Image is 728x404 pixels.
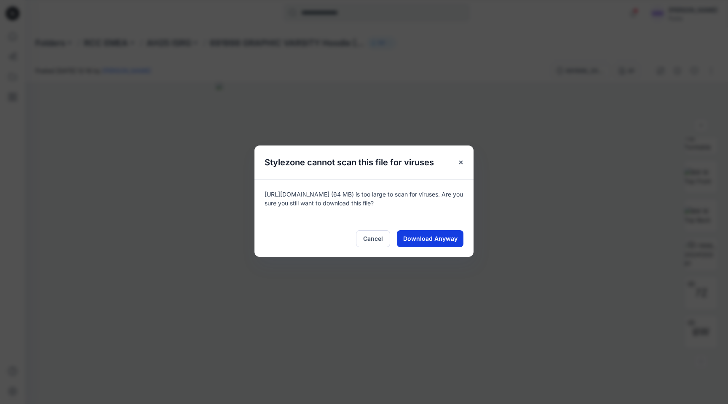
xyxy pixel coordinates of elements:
div: [URL][DOMAIN_NAME] (64 MB) is too large to scan for viruses. Are you sure you still want to downl... [254,179,474,220]
button: Download Anyway [397,230,463,247]
span: Cancel [363,234,383,243]
h5: Stylezone cannot scan this file for viruses [254,145,444,179]
span: Download Anyway [403,234,458,243]
button: Close [453,155,468,170]
button: Cancel [356,230,390,247]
